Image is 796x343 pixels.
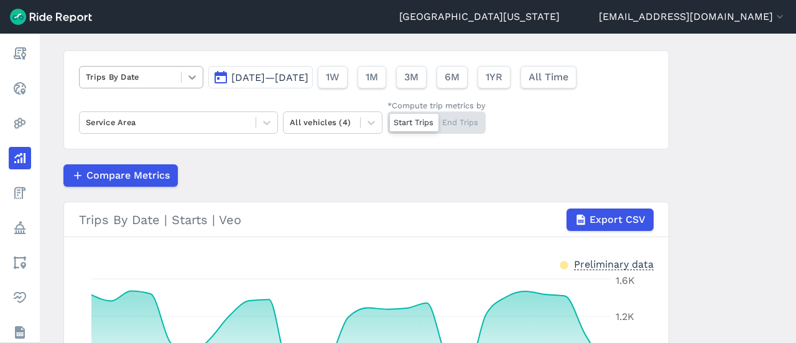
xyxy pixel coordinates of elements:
[9,112,31,134] a: Heatmaps
[396,66,427,88] button: 3M
[9,42,31,65] a: Report
[63,164,178,187] button: Compare Metrics
[574,257,654,270] div: Preliminary data
[399,9,560,24] a: [GEOGRAPHIC_DATA][US_STATE]
[387,100,486,111] div: *Compute trip metrics by
[616,275,635,286] tspan: 1.6K
[445,70,460,85] span: 6M
[366,70,378,85] span: 1M
[9,182,31,204] a: Fees
[79,209,654,231] div: Trips By Date | Starts | Veo
[616,311,634,322] tspan: 1.2K
[9,147,31,169] a: Analyze
[9,286,31,309] a: Health
[9,217,31,239] a: Policy
[529,70,568,85] span: All Time
[437,66,468,88] button: 6M
[567,209,654,231] button: Export CSV
[9,251,31,274] a: Areas
[358,66,386,88] button: 1M
[478,66,511,88] button: 1YR
[86,168,170,183] span: Compare Metrics
[326,70,340,85] span: 1W
[231,72,308,83] span: [DATE]—[DATE]
[404,70,419,85] span: 3M
[318,66,348,88] button: 1W
[521,66,576,88] button: All Time
[599,9,786,24] button: [EMAIL_ADDRESS][DOMAIN_NAME]
[10,9,92,25] img: Ride Report
[590,212,646,227] span: Export CSV
[486,70,502,85] span: 1YR
[9,77,31,100] a: Realtime
[208,66,313,88] button: [DATE]—[DATE]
